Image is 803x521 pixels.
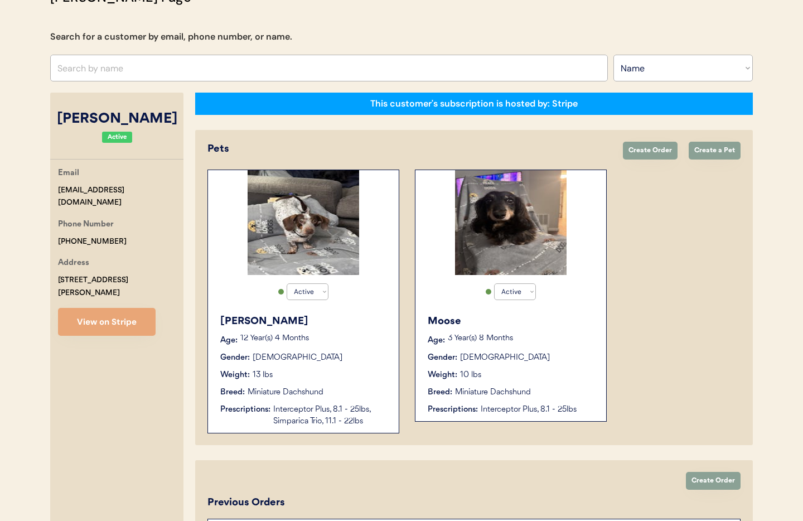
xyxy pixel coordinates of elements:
[220,314,388,329] div: [PERSON_NAME]
[240,335,388,342] p: 12 Year(s) 4 Months
[428,335,445,346] div: Age:
[58,184,183,210] div: [EMAIL_ADDRESS][DOMAIN_NAME]
[220,404,270,416] div: Prescriptions:
[428,387,452,398] div: Breed:
[220,369,250,381] div: Weight:
[58,167,79,181] div: Email
[253,352,342,364] div: [DEMOGRAPHIC_DATA]
[207,495,285,510] div: Previous Orders
[455,170,567,275] img: https%3A%2F%2Fb1fdecc9f5d32684efbb068259a22d3b.cdn.bubble.io%2Ff1746408106222x612118003195171500%...
[220,387,245,398] div: Breed:
[273,404,388,427] div: Interceptor Plus, 8.1 - 25lbs, Simparica Trio, 11.1 - 22lbs
[428,369,457,381] div: Weight:
[253,369,273,381] div: 13 lbs
[207,142,612,157] div: Pets
[50,55,608,81] input: Search by name
[58,257,89,271] div: Address
[460,352,550,364] div: [DEMOGRAPHIC_DATA]
[460,369,481,381] div: 10 lbs
[58,308,156,336] button: View on Stripe
[50,30,292,44] div: Search for a customer by email, phone number, or name.
[448,335,595,342] p: 3 Year(s) 8 Months
[623,142,678,160] button: Create Order
[428,404,478,416] div: Prescriptions:
[220,335,238,346] div: Age:
[686,472,741,490] button: Create Order
[248,387,323,398] div: Miniature Dachshund
[58,218,114,232] div: Phone Number
[58,235,127,248] div: [PHONE_NUMBER]
[220,352,250,364] div: Gender:
[689,142,741,160] button: Create a Pet
[248,170,359,275] img: https%3A%2F%2Fb1fdecc9f5d32684efbb068259a22d3b.cdn.bubble.io%2Ff1746407853318x725690280659274000%...
[455,387,531,398] div: Miniature Dachshund
[370,98,578,110] div: This customer's subscription is hosted by: Stripe
[428,314,595,329] div: Moose
[428,352,457,364] div: Gender:
[481,404,595,416] div: Interceptor Plus, 8.1 - 25lbs
[50,109,183,130] div: [PERSON_NAME]
[58,274,183,300] div: [STREET_ADDRESS][PERSON_NAME]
